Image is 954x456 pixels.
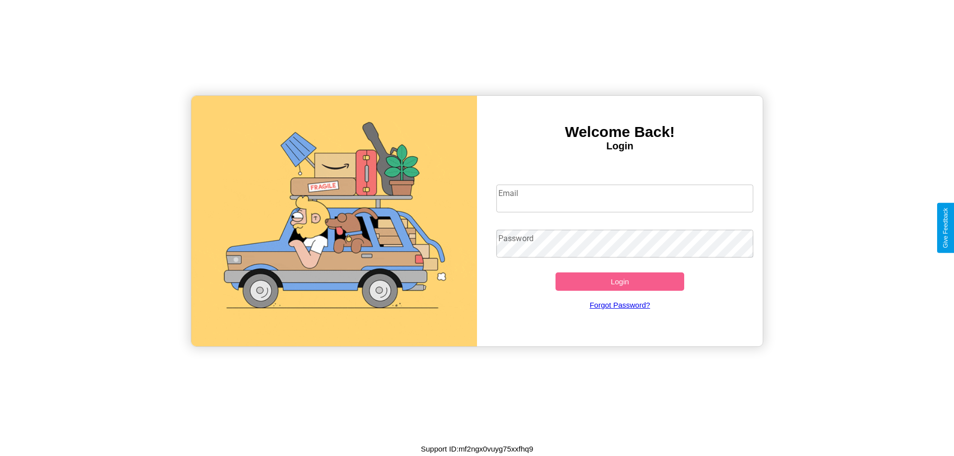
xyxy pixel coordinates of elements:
[477,124,763,140] h3: Welcome Back!
[491,291,749,319] a: Forgot Password?
[191,96,477,346] img: gif
[421,442,533,456] p: Support ID: mf2ngx0vuyg75xxfhq9
[556,272,684,291] button: Login
[942,208,949,248] div: Give Feedback
[477,140,763,152] h4: Login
